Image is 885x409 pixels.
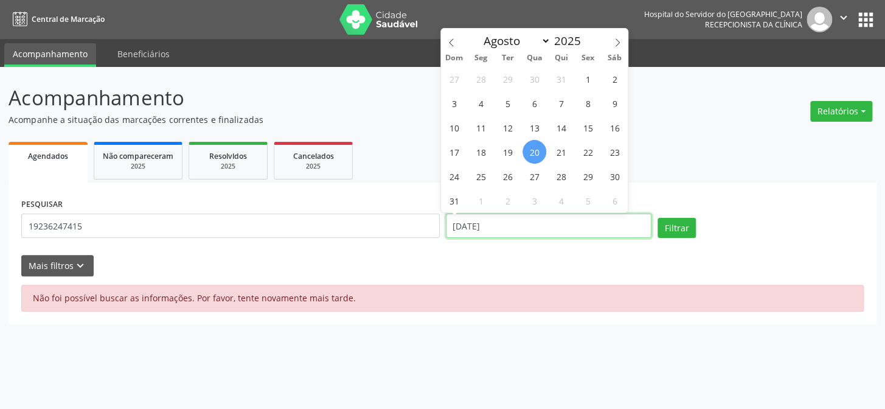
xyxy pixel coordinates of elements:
span: Agosto 18, 2025 [469,140,493,164]
span: Agosto 27, 2025 [522,164,546,188]
span: Agosto 13, 2025 [522,116,546,139]
span: Agosto 24, 2025 [442,164,466,188]
span: Agosto 11, 2025 [469,116,493,139]
span: Central de Marcação [32,14,105,24]
span: Agosto 2, 2025 [603,67,626,91]
span: Agosto 8, 2025 [576,91,600,115]
div: 2025 [103,162,173,171]
span: Agosto 25, 2025 [469,164,493,188]
span: Agosto 19, 2025 [496,140,519,164]
span: Julho 28, 2025 [469,67,493,91]
span: Dom [441,54,468,62]
span: Resolvidos [209,151,247,161]
p: Acompanhamento [9,83,616,113]
span: Agosto 7, 2025 [549,91,573,115]
span: Agosto 29, 2025 [576,164,600,188]
i: keyboard_arrow_down [74,259,87,273]
span: Agosto 15, 2025 [576,116,600,139]
span: Agosto 9, 2025 [603,91,626,115]
label: PESQUISAR [21,195,63,214]
span: Setembro 5, 2025 [576,189,600,212]
span: Sáb [601,54,628,62]
span: Agosto 20, 2025 [522,140,546,164]
div: Não foi possível buscar as informações. Por favor, tente novamente mais tarde. [21,285,864,312]
span: Agosto 6, 2025 [522,91,546,115]
i:  [837,11,850,24]
span: Qua [521,54,547,62]
span: Cancelados [293,151,334,161]
span: Agosto 22, 2025 [576,140,600,164]
span: Agosto 14, 2025 [549,116,573,139]
button: Mais filtroskeyboard_arrow_down [21,255,94,276]
span: Agosto 10, 2025 [442,116,466,139]
span: Setembro 1, 2025 [469,189,493,212]
span: Agosto 4, 2025 [469,91,493,115]
div: 2025 [198,162,259,171]
span: Agosto 17, 2025 [442,140,466,164]
a: Acompanhamento [4,43,96,67]
span: Agendados [28,151,68,161]
span: Agosto 12, 2025 [496,116,519,139]
span: Agosto 30, 2025 [603,164,626,188]
span: Ter [495,54,521,62]
p: Acompanhe a situação das marcações correntes e finalizadas [9,113,616,126]
span: Qui [547,54,574,62]
span: Julho 29, 2025 [496,67,519,91]
span: Setembro 3, 2025 [522,189,546,212]
button:  [832,7,855,32]
span: Recepcionista da clínica [705,19,802,30]
span: Setembro 4, 2025 [549,189,573,212]
span: Agosto 31, 2025 [442,189,466,212]
a: Beneficiários [109,43,178,65]
span: Julho 30, 2025 [522,67,546,91]
input: Nome, código do beneficiário ou CPF [21,214,440,238]
a: Central de Marcação [9,9,105,29]
select: Month [478,32,551,49]
span: Agosto 28, 2025 [549,164,573,188]
span: Agosto 26, 2025 [496,164,519,188]
span: Agosto 23, 2025 [603,140,626,164]
span: Julho 31, 2025 [549,67,573,91]
button: Relatórios [810,101,872,122]
input: Year [550,33,591,49]
span: Não compareceram [103,151,173,161]
span: Julho 27, 2025 [442,67,466,91]
span: Agosto 16, 2025 [603,116,626,139]
span: Setembro 2, 2025 [496,189,519,212]
span: Agosto 1, 2025 [576,67,600,91]
span: Agosto 3, 2025 [442,91,466,115]
input: Selecione um intervalo [446,214,652,238]
span: Agosto 5, 2025 [496,91,519,115]
span: Sex [574,54,601,62]
img: img [807,7,832,32]
span: Seg [468,54,495,62]
div: 2025 [283,162,344,171]
button: Filtrar [658,218,696,239]
span: Setembro 6, 2025 [603,189,626,212]
div: Hospital do Servidor do [GEOGRAPHIC_DATA] [644,9,802,19]
button: apps [855,9,876,30]
span: Agosto 21, 2025 [549,140,573,164]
